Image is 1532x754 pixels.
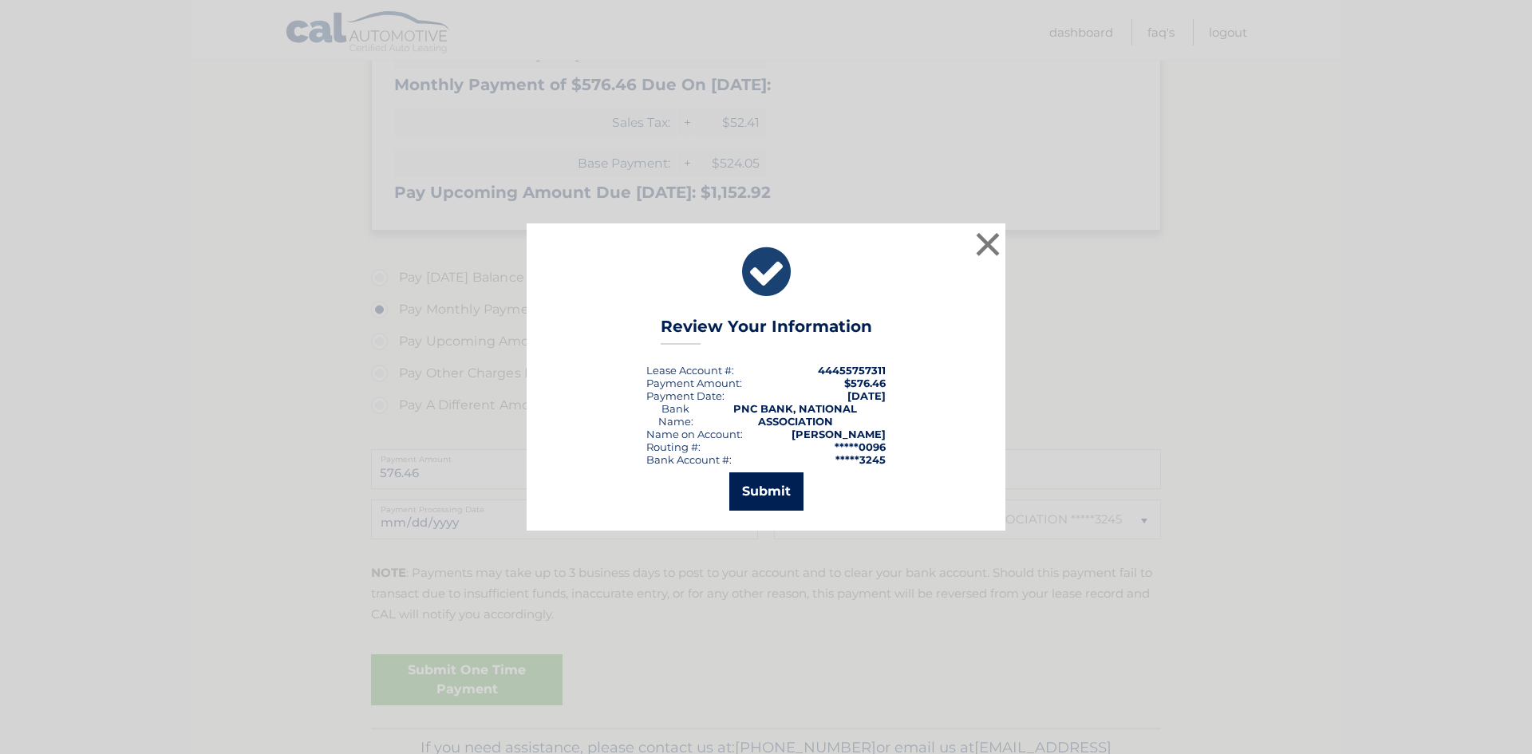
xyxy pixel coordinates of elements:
[646,440,701,453] div: Routing #:
[792,428,886,440] strong: [PERSON_NAME]
[646,428,743,440] div: Name on Account:
[818,364,886,377] strong: 44455757311
[646,377,742,389] div: Payment Amount:
[646,389,725,402] div: :
[646,364,734,377] div: Lease Account #:
[847,389,886,402] span: [DATE]
[661,317,872,345] h3: Review Your Information
[729,472,804,511] button: Submit
[972,228,1004,260] button: ×
[646,402,705,428] div: Bank Name:
[844,377,886,389] span: $576.46
[733,402,857,428] strong: PNC BANK, NATIONAL ASSOCIATION
[646,389,722,402] span: Payment Date
[646,453,732,466] div: Bank Account #:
